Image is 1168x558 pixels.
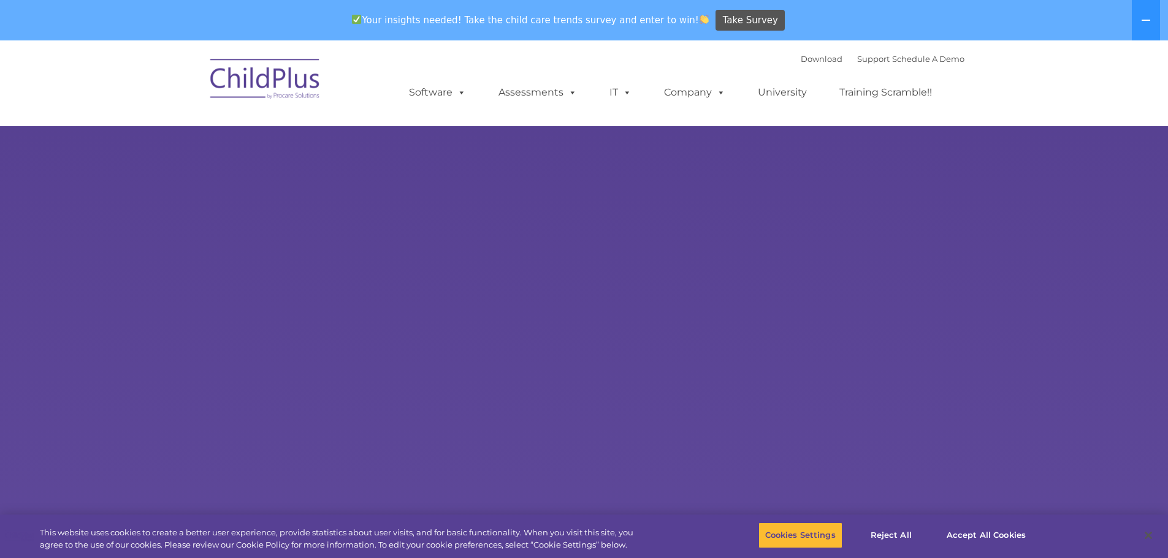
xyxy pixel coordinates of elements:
[758,522,842,548] button: Cookies Settings
[347,8,714,32] span: Your insights needed! Take the child care trends survey and enter to win!
[486,80,589,105] a: Assessments
[170,81,208,90] span: Last name
[827,80,944,105] a: Training Scramble!!
[170,131,223,140] span: Phone number
[940,522,1032,548] button: Accept All Cookies
[597,80,644,105] a: IT
[892,54,964,64] a: Schedule A Demo
[853,522,929,548] button: Reject All
[746,80,819,105] a: University
[801,54,842,64] a: Download
[1135,522,1162,549] button: Close
[857,54,890,64] a: Support
[723,10,778,31] span: Take Survey
[204,50,327,111] img: ChildPlus by Procare Solutions
[801,54,964,64] font: |
[652,80,738,105] a: Company
[40,527,643,551] div: This website uses cookies to create a better user experience, provide statistics about user visit...
[716,10,785,31] a: Take Survey
[397,80,478,105] a: Software
[700,15,709,24] img: 👏
[352,15,361,24] img: ✅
